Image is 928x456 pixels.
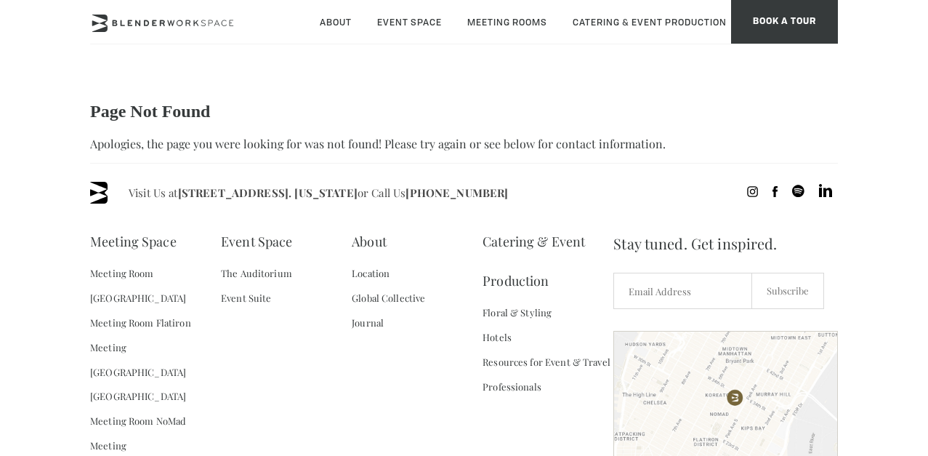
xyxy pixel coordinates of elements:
p: Apologies, the page you were looking for was not found! Please try again or see below for contact... [90,136,838,151]
h2: Page Not Found [90,102,838,122]
input: Email Address [613,273,752,309]
span: Stay tuned. Get inspired. [613,222,838,265]
a: Meeting Room [GEOGRAPHIC_DATA] [90,261,221,311]
a: [PHONE_NUMBER] [406,185,508,200]
a: Location [352,261,390,286]
a: Event Suite [221,286,271,311]
a: Resources for Event & Travel Professionals [483,350,613,399]
span: Visit Us at or Call Us [129,182,508,204]
a: Meeting Room Flatiron [90,311,191,335]
a: Journal [352,311,384,335]
a: About [352,222,387,261]
a: Catering & Event Production [483,222,613,300]
input: Subscribe [751,273,824,309]
a: Event Space [221,222,292,261]
a: [STREET_ADDRESS]. [US_STATE] [178,185,358,200]
a: [GEOGRAPHIC_DATA] [90,384,186,409]
a: Global Collective [352,286,425,311]
a: Hotels [483,325,512,350]
a: Meeting [GEOGRAPHIC_DATA] [90,335,221,385]
a: Meeting Space [90,222,177,261]
a: Meeting Room NoMad [90,409,186,433]
a: Floral & Styling [483,300,552,325]
a: The Auditorium [221,261,292,286]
